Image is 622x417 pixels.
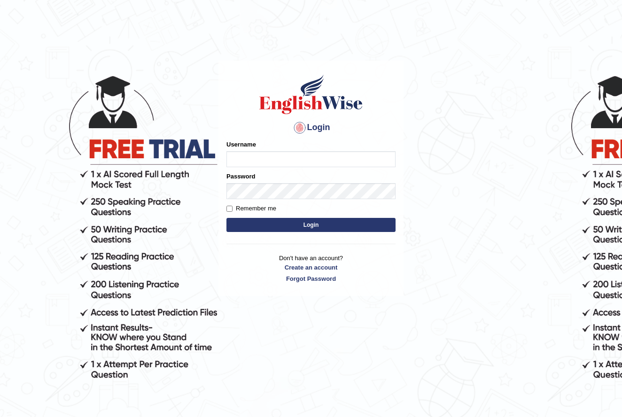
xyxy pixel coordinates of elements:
[226,172,255,181] label: Password
[226,218,396,232] button: Login
[226,206,233,212] input: Remember me
[257,73,365,116] img: Logo of English Wise sign in for intelligent practice with AI
[226,274,396,283] a: Forgot Password
[226,204,276,213] label: Remember me
[226,140,256,149] label: Username
[226,254,396,283] p: Don't have an account?
[226,263,396,272] a: Create an account
[226,120,396,135] h4: Login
